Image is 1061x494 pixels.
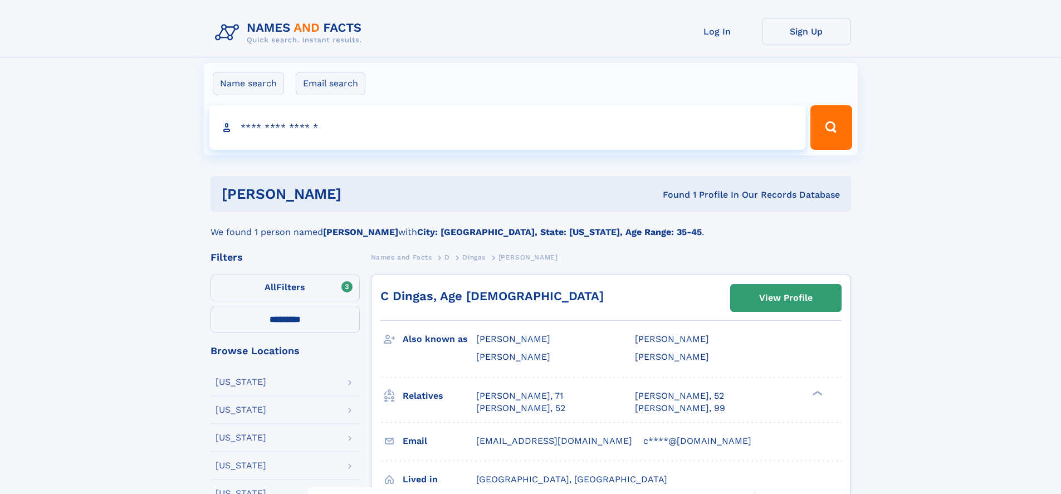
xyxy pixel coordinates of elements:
[265,282,276,292] span: All
[380,289,604,303] a: C Dingas, Age [DEMOGRAPHIC_DATA]
[216,433,266,442] div: [US_STATE]
[462,250,486,264] a: Dingas
[213,72,284,95] label: Name search
[762,18,851,45] a: Sign Up
[462,253,486,261] span: Dingas
[216,461,266,470] div: [US_STATE]
[211,212,851,239] div: We found 1 person named with .
[211,18,371,48] img: Logo Names and Facts
[498,253,558,261] span: [PERSON_NAME]
[476,334,550,344] span: [PERSON_NAME]
[417,227,702,237] b: City: [GEOGRAPHIC_DATA], State: [US_STATE], Age Range: 35-45
[476,351,550,362] span: [PERSON_NAME]
[759,285,813,311] div: View Profile
[731,285,841,311] a: View Profile
[476,402,565,414] a: [PERSON_NAME], 52
[403,387,476,405] h3: Relatives
[502,189,840,201] div: Found 1 Profile In Our Records Database
[216,405,266,414] div: [US_STATE]
[211,275,360,301] label: Filters
[211,346,360,356] div: Browse Locations
[371,250,432,264] a: Names and Facts
[476,474,667,485] span: [GEOGRAPHIC_DATA], [GEOGRAPHIC_DATA]
[209,105,806,150] input: search input
[296,72,365,95] label: Email search
[216,378,266,387] div: [US_STATE]
[635,390,724,402] a: [PERSON_NAME], 52
[403,470,476,489] h3: Lived in
[403,432,476,451] h3: Email
[476,390,563,402] a: [PERSON_NAME], 71
[323,227,398,237] b: [PERSON_NAME]
[810,389,823,397] div: ❯
[673,18,762,45] a: Log In
[476,436,632,446] span: [EMAIL_ADDRESS][DOMAIN_NAME]
[211,252,360,262] div: Filters
[403,330,476,349] h3: Also known as
[444,253,450,261] span: D
[635,334,709,344] span: [PERSON_NAME]
[635,351,709,362] span: [PERSON_NAME]
[222,187,502,201] h1: [PERSON_NAME]
[635,402,725,414] a: [PERSON_NAME], 99
[444,250,450,264] a: D
[810,105,852,150] button: Search Button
